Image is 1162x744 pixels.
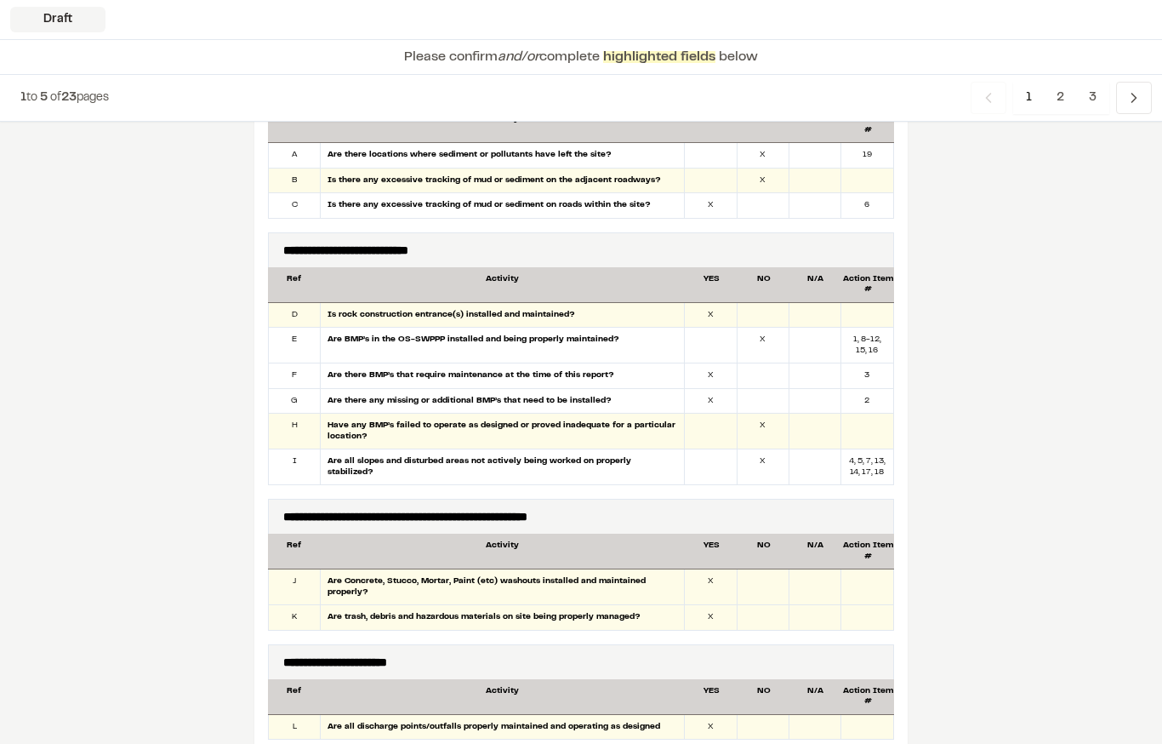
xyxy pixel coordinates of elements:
span: 5 [40,93,48,103]
div: Are trash, debris and hazardous materials on site being properly managed? [321,606,685,631]
p: Please confirm complete below [404,47,758,67]
span: and/or [498,51,539,63]
div: 19 [841,144,893,169]
div: Activity [320,687,685,708]
div: 2 [841,390,893,415]
div: K [269,606,321,631]
div: Are there BMP’s that require maintenance at the time of this report? [321,364,685,389]
div: Draft [10,7,105,32]
div: Are there locations where sediment or pollutants have left the site? [321,144,685,169]
span: 3 [1076,82,1109,114]
div: Ref [268,275,320,296]
div: Are there any missing or additional BMP’s that need to be installed? [321,390,685,415]
div: X [738,169,789,194]
p: to of pages [20,89,109,107]
div: Activity [320,541,685,563]
div: Ref [268,115,320,136]
div: Are all discharge points/outfalls properly maintained and operating as designed [321,716,685,741]
div: X [685,716,737,741]
div: Activity [320,275,685,296]
div: E [269,329,321,363]
div: Is there any excessive tracking of mud or sediment on roads within the site? [321,194,685,219]
div: C [269,194,321,219]
span: 1 [20,93,26,103]
div: N/A [789,275,841,296]
div: X [738,415,789,449]
span: 1 [1013,82,1045,114]
div: 1, 8-12, 15, 16 [841,329,893,363]
div: YES [686,541,738,563]
div: Are all slopes and disturbed areas not actively being worked on properly stabilized? [321,450,685,485]
div: 3 [841,364,893,389]
div: Is rock construction entrance(s) installed and maintained? [321,304,685,329]
div: X [738,329,789,363]
div: B [269,169,321,194]
div: X [685,364,737,389]
div: Action Item # [842,115,894,136]
div: Ref [268,541,320,563]
div: N/A [789,541,841,563]
div: 4, 5, 7, 13, 14, 17, 18 [841,450,893,485]
div: A [269,144,321,169]
div: Action Item # [842,275,894,296]
div: F [269,364,321,389]
div: N/A [789,687,841,708]
span: 23 [61,93,77,103]
div: X [738,450,789,485]
div: X [685,606,737,631]
div: 6 [841,194,893,219]
div: X [685,570,737,605]
div: NO [738,541,789,563]
div: Ref [268,687,320,708]
div: Activity [320,115,685,136]
div: Is there any excessive tracking of mud or sediment on the adjacent roadways? [321,169,685,194]
div: X [685,304,737,329]
div: NO [738,275,789,296]
div: Have any BMP’s failed to operate as designed or proved inadequate for a particular location? [321,415,685,449]
div: G [269,390,321,415]
div: X [685,390,737,415]
div: YES [686,115,738,136]
div: N/A [789,115,841,136]
nav: Navigation [971,82,1152,114]
div: Are Concrete, Stucco, Mortar, Paint (etc) washouts installed and maintained properly? [321,570,685,605]
div: NO [738,115,789,136]
div: X [738,144,789,169]
div: Are BMP’s in the OS-SWPPP installed and being properly maintained? [321,329,685,363]
div: YES [686,275,738,296]
div: NO [738,687,789,708]
div: I [269,450,321,485]
div: Action Item # [842,541,894,563]
div: X [685,194,737,219]
div: Action Item # [842,687,894,708]
div: H [269,415,321,449]
div: J [269,570,321,605]
span: highlighted fields [603,51,715,63]
div: D [269,304,321,329]
div: YES [686,687,738,708]
div: L [269,716,321,741]
span: 2 [1044,82,1077,114]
